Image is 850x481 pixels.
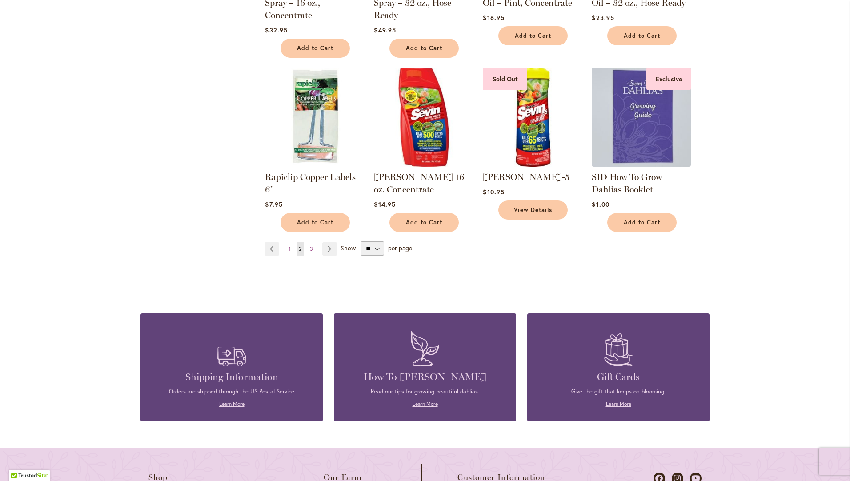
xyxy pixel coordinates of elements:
[374,200,395,208] span: $14.95
[541,388,696,396] p: Give the gift that keeps on blooming.
[286,242,293,256] a: 1
[289,245,291,252] span: 1
[406,44,442,52] span: Add to Cart
[265,68,364,167] img: Rapiclip Copper Labels 6"
[592,13,614,22] span: $23.95
[406,219,442,226] span: Add to Cart
[374,68,473,167] img: Sevin 16 oz. Concentrate
[265,26,287,34] span: $32.95
[483,188,504,196] span: $10.95
[592,160,691,168] a: Swan Island Dahlias - How to Grow Guide Exclusive
[297,44,333,52] span: Add to Cart
[374,160,473,168] a: Sevin 16 oz. Concentrate
[607,213,677,232] button: Add to Cart
[483,160,582,168] a: Sevin-5 Sold Out
[592,172,662,195] a: SID How To Grow Dahlias Booklet
[389,39,459,58] button: Add to Cart
[498,200,568,220] a: View Details
[483,172,569,182] a: [PERSON_NAME]-5
[347,371,503,383] h4: How To [PERSON_NAME]
[514,206,552,214] span: View Details
[592,68,691,167] img: Swan Island Dahlias - How to Grow Guide
[624,32,660,40] span: Add to Cart
[483,68,582,167] img: Sevin-5
[154,388,309,396] p: Orders are shipped through the US Postal Service
[265,200,282,208] span: $7.95
[541,371,696,383] h4: Gift Cards
[646,68,691,90] div: Exclusive
[265,172,356,195] a: Rapiclip Copper Labels 6"
[219,401,245,407] a: Learn More
[515,32,551,40] span: Add to Cart
[308,242,315,256] a: 3
[388,244,412,252] span: per page
[483,68,527,90] div: Sold Out
[281,213,350,232] button: Add to Cart
[607,26,677,45] button: Add to Cart
[341,244,356,252] span: Show
[297,219,333,226] span: Add to Cart
[374,26,396,34] span: $49.95
[154,371,309,383] h4: Shipping Information
[299,245,302,252] span: 2
[265,160,364,168] a: Rapiclip Copper Labels 6"
[483,13,504,22] span: $16.95
[498,26,568,45] button: Add to Cart
[310,245,313,252] span: 3
[592,200,609,208] span: $1.00
[624,219,660,226] span: Add to Cart
[413,401,438,407] a: Learn More
[347,388,503,396] p: Read our tips for growing beautiful dahlias.
[281,39,350,58] button: Add to Cart
[606,401,631,407] a: Learn More
[7,449,32,474] iframe: Launch Accessibility Center
[374,172,464,195] a: [PERSON_NAME] 16 oz. Concentrate
[389,213,459,232] button: Add to Cart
